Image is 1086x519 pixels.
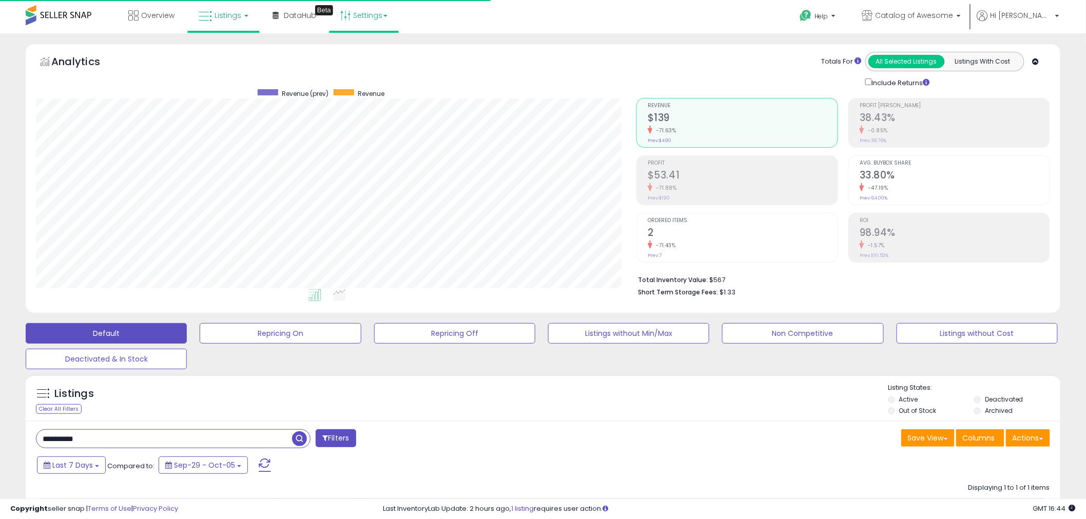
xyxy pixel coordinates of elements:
[985,406,1013,415] label: Archived
[648,169,838,183] h2: $53.41
[652,184,677,192] small: -71.88%
[648,227,838,241] h2: 2
[860,103,1050,109] span: Profit [PERSON_NAME]
[548,323,709,344] button: Listings without Min/Max
[174,460,235,470] span: Sep-29 - Oct-05
[991,10,1052,21] span: Hi [PERSON_NAME]
[358,89,384,98] span: Revenue
[648,103,838,109] span: Revenue
[26,323,187,344] button: Default
[10,504,178,514] div: seller snap | |
[860,252,888,258] small: Prev: 100.52%
[638,288,718,296] b: Short Term Storage Fees:
[37,456,106,474] button: Last 7 Days
[141,10,174,21] span: Overview
[876,10,954,21] span: Catalog of Awesome
[944,55,1021,68] button: Listings With Cost
[899,395,918,404] label: Active
[1033,504,1076,513] span: 2025-10-13 16:44 GMT
[722,323,883,344] button: Non Competitive
[897,323,1058,344] button: Listings without Cost
[133,504,178,513] a: Privacy Policy
[648,252,662,258] small: Prev: 7
[54,387,94,401] h5: Listings
[652,242,676,249] small: -71.43%
[648,161,838,166] span: Profit
[638,273,1042,285] li: $567
[899,406,937,415] label: Out of Stock
[638,275,708,284] b: Total Inventory Value:
[858,76,942,88] div: Include Returns
[26,349,187,369] button: Deactivated & In Stock
[88,504,131,513] a: Terms of Use
[648,218,838,224] span: Ordered Items
[963,433,995,443] span: Columns
[864,127,888,134] small: -0.85%
[864,242,885,249] small: -1.57%
[977,10,1059,33] a: Hi [PERSON_NAME]
[822,57,862,67] div: Totals For
[1006,429,1050,447] button: Actions
[860,218,1050,224] span: ROI
[316,429,356,447] button: Filters
[720,287,735,297] span: $1.33
[799,9,812,22] i: Get Help
[648,137,671,144] small: Prev: $490
[860,227,1050,241] h2: 98.94%
[860,112,1050,126] h2: 38.43%
[215,10,241,21] span: Listings
[791,2,846,33] a: Help
[648,112,838,126] h2: $139
[985,395,1023,404] label: Deactivated
[374,323,535,344] button: Repricing Off
[860,195,887,201] small: Prev: 64.00%
[860,161,1050,166] span: Avg. Buybox Share
[52,460,93,470] span: Last 7 Days
[968,483,1050,493] div: Displaying 1 to 1 of 1 items
[315,5,333,15] div: Tooltip anchor
[864,184,888,192] small: -47.19%
[860,137,886,144] small: Prev: 38.76%
[888,383,1060,393] p: Listing States:
[282,89,328,98] span: Revenue (prev)
[36,404,82,414] div: Clear All Filters
[10,504,48,513] strong: Copyright
[901,429,955,447] button: Save View
[814,12,828,21] span: Help
[860,169,1050,183] h2: 33.80%
[159,456,248,474] button: Sep-29 - Oct-05
[51,54,120,71] h5: Analytics
[648,195,670,201] small: Prev: $190
[200,323,361,344] button: Repricing On
[284,10,316,21] span: DataHub
[383,504,1076,514] div: Last InventoryLab Update: 2 hours ago, requires user action.
[868,55,945,68] button: All Selected Listings
[652,127,676,134] small: -71.63%
[107,461,154,471] span: Compared to:
[956,429,1004,447] button: Columns
[512,504,534,513] a: 1 listing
